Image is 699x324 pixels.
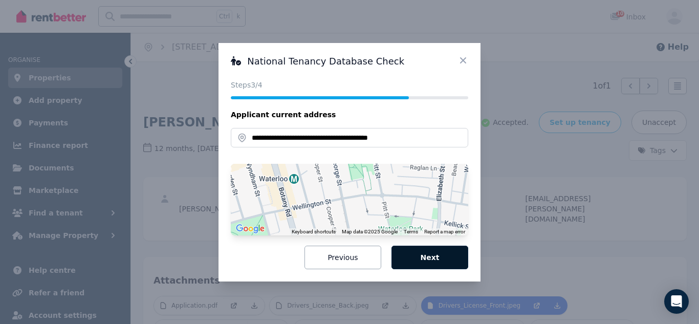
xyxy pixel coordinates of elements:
[404,229,418,234] a: Terms
[664,289,689,314] div: Open Intercom Messenger
[391,246,468,269] button: Next
[233,222,267,235] a: Click to see this area on Google Maps
[231,110,468,120] legend: Applicant current address
[342,229,398,234] span: Map data ©2025 Google
[424,229,465,234] a: Report a map error
[233,222,267,235] img: Google
[304,246,381,269] button: Previous
[231,80,468,90] p: Steps 3 /4
[292,228,336,235] button: Keyboard shortcuts
[231,55,468,68] h3: National Tenancy Database Check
